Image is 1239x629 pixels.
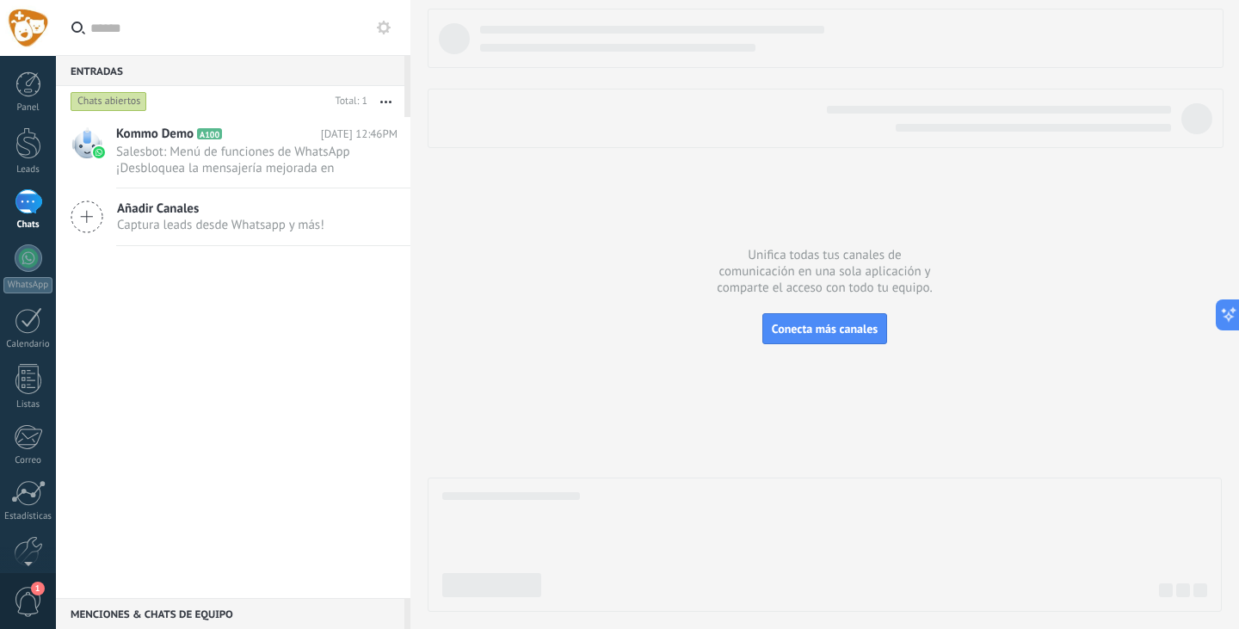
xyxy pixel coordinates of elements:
div: Panel [3,102,53,114]
div: Chats [3,219,53,231]
span: Conecta más canales [772,321,878,336]
span: [DATE] 12:46PM [321,126,398,143]
div: Leads [3,164,53,176]
button: Más [367,86,404,117]
span: 1 [31,582,45,595]
span: Kommo Demo [116,126,194,143]
div: Menciones & Chats de equipo [56,598,404,629]
span: Salesbot: Menú de funciones de WhatsApp ¡Desbloquea la mensajería mejorada en WhatsApp! Haz clic ... [116,144,365,176]
a: Kommo Demo A100 [DATE] 12:46PM Salesbot: Menú de funciones de WhatsApp ¡Desbloquea la mensajería ... [56,117,410,188]
div: Estadísticas [3,511,53,522]
span: Captura leads desde Whatsapp y más! [117,217,324,233]
div: Listas [3,399,53,410]
div: WhatsApp [3,277,52,293]
div: Total: 1 [329,93,367,110]
img: waba.svg [93,146,105,158]
button: Conecta más canales [762,313,887,344]
div: Calendario [3,339,53,350]
span: Añadir Canales [117,200,324,217]
div: Entradas [56,55,404,86]
div: Correo [3,455,53,466]
span: A100 [197,128,222,139]
div: Chats abiertos [71,91,147,112]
